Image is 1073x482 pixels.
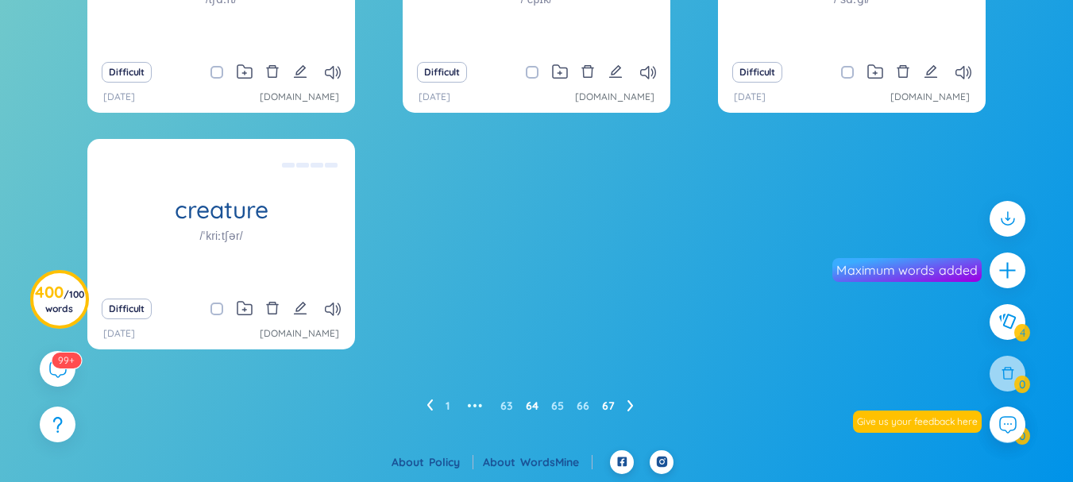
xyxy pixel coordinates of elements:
[998,260,1017,280] span: plus
[265,64,280,79] span: delete
[293,298,307,320] button: edit
[896,61,910,83] button: delete
[581,64,595,79] span: delete
[890,90,970,105] a: [DOMAIN_NAME]
[265,298,280,320] button: delete
[293,301,307,315] span: edit
[575,90,654,105] a: [DOMAIN_NAME]
[483,453,592,471] div: About
[577,393,589,418] li: 66
[526,393,538,418] li: 64
[500,394,513,418] a: 63
[462,393,488,418] li: Previous 5 Pages
[608,61,623,83] button: edit
[734,90,766,105] p: [DATE]
[602,393,615,418] li: 67
[293,61,307,83] button: edit
[896,64,910,79] span: delete
[419,90,450,105] p: [DATE]
[35,286,84,314] h3: 400
[45,288,84,314] span: / 100 words
[446,394,450,418] a: 1
[102,299,152,319] button: Difficult
[293,64,307,79] span: edit
[602,394,615,418] a: 67
[732,62,782,83] button: Difficult
[52,353,81,368] sup: 597
[608,64,623,79] span: edit
[520,455,592,469] a: WordsMine
[199,227,242,245] h1: /ˈkriːtʃər/
[260,326,339,341] a: [DOMAIN_NAME]
[392,453,473,471] div: About
[260,90,339,105] a: [DOMAIN_NAME]
[462,393,488,418] span: •••
[581,61,595,83] button: delete
[265,301,280,315] span: delete
[103,326,135,341] p: [DATE]
[417,62,467,83] button: Difficult
[426,393,433,418] li: Previous Page
[265,61,280,83] button: delete
[446,393,450,418] li: 1
[551,394,564,418] a: 65
[87,196,355,224] h1: creature
[551,393,564,418] li: 65
[103,90,135,105] p: [DATE]
[924,61,938,83] button: edit
[627,393,634,418] li: Next Page
[500,393,513,418] li: 63
[102,62,152,83] button: Difficult
[924,64,938,79] span: edit
[429,455,473,469] a: Policy
[526,394,538,418] a: 64
[577,394,589,418] a: 66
